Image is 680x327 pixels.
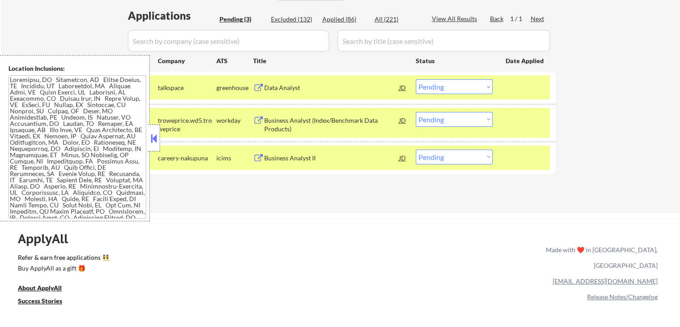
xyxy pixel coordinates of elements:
a: Success Stories [18,297,74,308]
div: View All Results [432,14,480,23]
div: All (221) [375,15,419,24]
div: ATS [216,56,253,65]
div: greenhouse [216,83,253,92]
div: Business Analyst II [264,154,399,163]
div: 1 / 1 [510,14,531,23]
div: Excluded (132) [271,15,316,24]
div: talkspace [158,83,216,92]
div: JD [398,150,407,166]
div: Pending (3) [220,15,264,24]
input: Search by company (case sensitive) [128,30,329,52]
div: troweprice.wd5.troweprice [158,116,216,133]
div: JD [398,112,407,128]
div: ApplyAll [18,231,78,246]
div: Status [416,52,493,69]
div: icims [216,154,253,163]
div: JD [398,79,407,95]
a: Release Notes/Changelog [587,293,658,301]
div: Applications [128,10,216,21]
div: careers-nakupuna [158,154,216,163]
a: Buy ApplyAll as a gift 🎁 [18,264,107,275]
div: Location Inclusions: [8,64,146,73]
div: Back [490,14,504,23]
a: [EMAIL_ADDRESS][DOMAIN_NAME] [553,277,658,285]
div: Title [253,56,407,65]
div: Made with ❤️ in [GEOGRAPHIC_DATA], [GEOGRAPHIC_DATA] [542,242,658,273]
div: Company [158,56,216,65]
a: About ApplyAll [18,284,74,295]
div: Date Applied [506,56,545,65]
u: Success Stories [18,297,62,305]
div: Buy ApplyAll as a gift 🎁 [18,265,107,271]
div: Data Analyst [264,83,399,92]
div: workday [216,116,253,125]
div: Business Analyst (Index/Benchmark Data Products) [264,116,399,133]
div: Applied (86) [322,15,367,24]
div: Next [531,14,545,23]
input: Search by title (case sensitive) [338,30,550,52]
a: Refer & earn free applications 👯‍♀️ [18,254,359,264]
u: About ApplyAll [18,284,62,292]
